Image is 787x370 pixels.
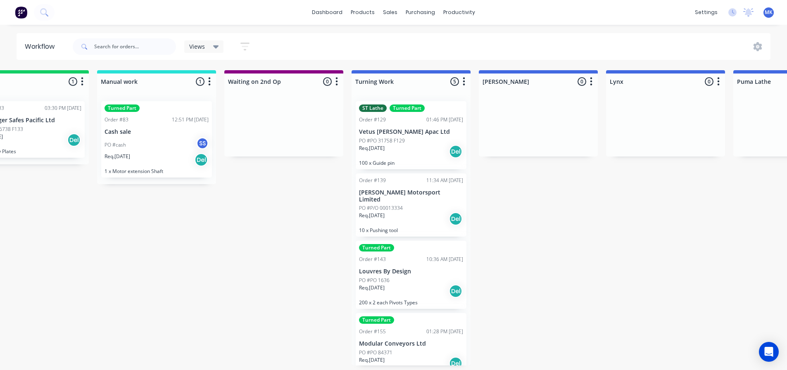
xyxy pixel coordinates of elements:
div: 03:30 PM [DATE] [45,104,81,112]
div: Turned Part [359,316,394,324]
div: 12:51 PM [DATE] [172,116,209,123]
p: 10 x Pushing tool [359,227,463,233]
div: SS [196,137,209,149]
p: 200 x 2 each Pivots Types [359,299,463,306]
div: Turned PartOrder #8312:51 PM [DATE]Cash salePO #cashSSReq.[DATE]Del1 x Motor extension Shaft [101,101,212,178]
p: PO #PO 84371 [359,349,392,356]
div: Turned Part [359,244,394,251]
p: Req. [DATE] [105,153,130,160]
p: Req. [DATE] [359,145,385,152]
div: Del [449,357,462,370]
span: MK [765,9,773,16]
div: products [347,6,379,19]
div: ST LatheTurned PartOrder #12901:46 PM [DATE]Vetus [PERSON_NAME] Apac LtdPO #PO 31758 F129Req.[DAT... [356,101,466,169]
div: 10:36 AM [DATE] [426,256,463,263]
div: Turned PartOrder #14310:36 AM [DATE]Louvres By DesignPO #PO 1636Req.[DATE]Del200 x 2 each Pivots ... [356,241,466,309]
div: Order #129 [359,116,386,123]
p: PO #cash [105,141,126,149]
p: 1 x Motor extension Shaft [105,168,209,174]
p: PO #PO 1636 [359,277,390,284]
div: 01:46 PM [DATE] [426,116,463,123]
p: PO #PO 31758 F129 [359,137,405,145]
div: Del [449,145,462,158]
div: Open Intercom Messenger [759,342,779,362]
div: sales [379,6,402,19]
div: Order #155 [359,328,386,335]
a: dashboard [308,6,347,19]
div: Order #139 [359,177,386,184]
div: Turned Part [105,104,140,112]
div: Del [449,212,462,225]
p: 100 x Guide pin [359,160,463,166]
p: Req. [DATE] [359,212,385,219]
p: Req. [DATE] [359,284,385,292]
div: ST Lathe [359,104,387,112]
div: 01:28 PM [DATE] [426,328,463,335]
div: Order #13911:34 AM [DATE][PERSON_NAME] Motorsport LimitedPO #P/O 00013334Req.[DATE]Del10 x Pushin... [356,173,466,237]
div: Order #143 [359,256,386,263]
div: Turned Part [390,104,425,112]
div: Del [449,285,462,298]
div: productivity [439,6,479,19]
div: 11:34 AM [DATE] [426,177,463,184]
p: Louvres By Design [359,268,463,275]
img: Factory [15,6,27,19]
p: Modular Conveyors Ltd [359,340,463,347]
div: settings [691,6,722,19]
div: Workflow [25,42,59,52]
div: purchasing [402,6,439,19]
div: Del [195,153,208,166]
div: Order #83 [105,116,128,123]
div: Del [67,133,81,147]
p: PO #P/O 00013334 [359,204,403,212]
span: Views [189,42,205,51]
p: Cash sale [105,128,209,135]
input: Search for orders... [94,38,176,55]
p: Vetus [PERSON_NAME] Apac Ltd [359,128,463,135]
p: Req. [DATE] [359,356,385,364]
p: [PERSON_NAME] Motorsport Limited [359,189,463,203]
